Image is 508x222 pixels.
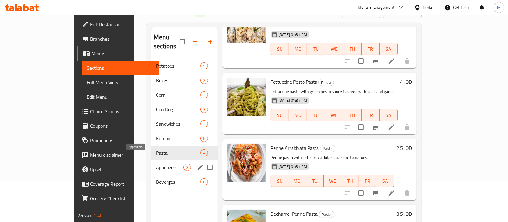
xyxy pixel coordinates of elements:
span: Con Dog [156,106,200,113]
button: edit [196,163,205,172]
div: items [200,178,208,185]
a: Coverage Report [77,177,159,191]
span: Corn [156,91,200,98]
span: 6 [201,136,208,141]
span: M [497,4,501,11]
span: Pasta [320,145,335,152]
span: Pasta [319,211,334,218]
div: Beverges6 [151,175,218,189]
span: Penne Arrabbiata Pasta [271,143,319,153]
span: SU [273,45,287,53]
span: SU [273,111,287,120]
a: Sections [82,61,159,75]
button: SA [380,43,398,55]
span: Edit Menu [87,93,155,101]
div: items [200,77,208,84]
button: TU [306,175,324,187]
div: Jordan [423,4,435,11]
span: Beverges [156,178,200,185]
span: Bechamel Penne Pasta [271,209,318,218]
button: Branch-specific-item [368,186,383,200]
button: FR [359,175,376,187]
div: Pasta [320,145,335,152]
span: export [387,8,417,16]
span: Sandwiches [156,120,200,127]
span: import [347,8,375,16]
div: Corn2 [151,88,218,102]
span: SU [273,177,286,185]
a: Edit menu item [388,124,395,131]
span: 8 [184,165,191,170]
span: 4 [201,150,208,156]
span: TH [344,177,356,185]
div: items [200,62,208,69]
span: Appetizers [156,164,183,171]
a: Menus [77,46,159,61]
span: Pasta [319,79,334,86]
span: Fettuccine Pesto Pasta [271,77,317,86]
span: Full Menu View [87,79,155,86]
span: Coverage Report [90,180,155,188]
span: TU [309,111,323,120]
span: Sections [87,64,155,72]
div: items [200,120,208,127]
a: Branches [77,32,159,46]
p: Penne pasta with rich spicy arbita sauce and tomatoes. [271,154,394,161]
nav: Menu sections [151,56,218,191]
div: Boxes [156,77,200,84]
button: MO [289,43,307,55]
img: Fettuccine Pesto Pasta [227,78,266,116]
button: Branch-specific-item [368,54,383,68]
a: Edit Restaurant [77,17,159,32]
button: SA [376,175,394,187]
span: 6 [201,179,208,185]
span: [DATE] 01:34 PM [276,164,309,169]
button: WE [324,175,341,187]
div: Menu-management [358,4,395,11]
span: MO [291,111,305,120]
a: Edit menu item [388,57,395,65]
div: items [200,91,208,98]
a: Promotions [77,133,159,148]
span: [DATE] 01:34 PM [276,98,309,103]
button: SU [271,109,289,121]
button: delete [400,186,414,200]
span: Select to update [355,121,367,134]
button: MO [288,175,306,187]
span: Select to update [355,187,367,199]
span: Select to update [355,55,367,67]
button: SA [380,109,398,121]
span: 9 [201,63,208,69]
div: Appetizers8edit [151,160,218,175]
a: Grocery Checklist [77,191,159,206]
button: FR [362,109,380,121]
button: Branch-specific-item [368,120,383,134]
div: items [200,149,208,156]
span: TH [346,45,359,53]
span: 3 [201,121,208,127]
span: SA [379,177,391,185]
span: Version: [77,211,92,219]
button: MO [289,109,307,121]
span: Menus [91,50,155,57]
span: Upsell [90,166,155,173]
div: Sandwiches3 [151,117,218,131]
span: Sort sections [189,34,203,49]
div: Pasta [319,211,334,218]
button: TU [307,43,325,55]
button: WE [325,109,343,121]
span: WE [328,45,341,53]
div: Kumpir6 [151,131,218,146]
span: Edit Restaurant [90,21,155,28]
span: Kumpir [156,135,200,142]
span: MO [291,177,303,185]
span: 3 [201,107,208,112]
span: TU [309,177,321,185]
span: SA [382,45,395,53]
span: WE [328,111,341,120]
button: delete [400,54,414,68]
span: TU [309,45,323,53]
